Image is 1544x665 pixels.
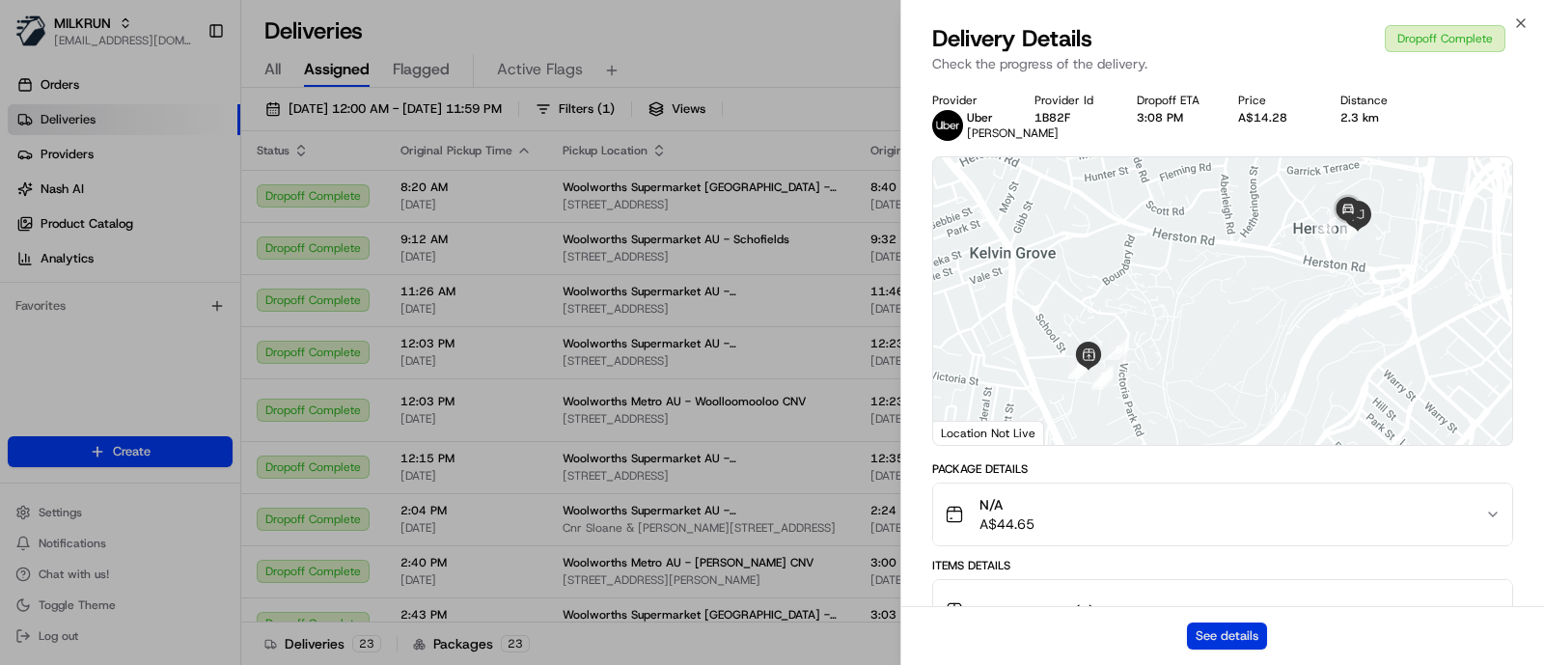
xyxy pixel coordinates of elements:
[1137,110,1208,125] div: 3:08 PM
[933,421,1044,445] div: Location Not Live
[1137,93,1208,108] div: Dropoff ETA
[932,558,1513,573] div: Items Details
[979,514,1034,534] span: A$44.65
[979,495,1034,514] span: N/A
[1034,110,1070,125] button: 1B82F
[1314,217,1336,238] div: 8
[933,484,1512,545] button: N/AA$44.65
[1034,93,1106,108] div: Provider Id
[979,601,1093,621] span: Package Items ( 1 )
[1337,303,1358,324] div: 7
[932,461,1513,477] div: Package Details
[1340,110,1412,125] div: 2.3 km
[1068,357,1089,378] div: 5
[967,110,993,125] span: Uber
[1338,219,1360,240] div: 9
[1108,339,1129,360] div: 6
[967,125,1059,141] span: [PERSON_NAME]
[932,54,1513,73] p: Check the progress of the delivery.
[1238,110,1310,125] div: A$14.28
[1187,623,1267,650] button: See details
[1092,366,1114,387] div: 3
[1238,93,1310,108] div: Price
[932,23,1092,54] span: Delivery Details
[1340,93,1412,108] div: Distance
[933,580,1512,642] button: Package Items (1)
[932,110,963,141] img: uber-new-logo.jpeg
[932,93,1004,108] div: Provider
